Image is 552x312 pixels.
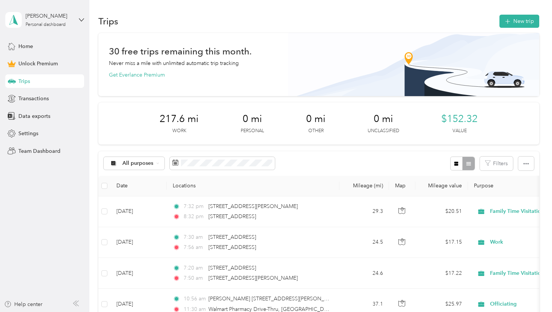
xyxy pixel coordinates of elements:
[510,270,552,312] iframe: Everlance-gr Chat Button Frame
[415,258,468,289] td: $17.22
[167,176,339,196] th: Locations
[110,176,167,196] th: Date
[109,71,165,79] button: Get Everlance Premium
[389,176,415,196] th: Map
[109,47,252,55] h1: 30 free trips remaining this month.
[339,196,389,227] td: 29.3
[208,275,298,281] span: [STREET_ADDRESS][PERSON_NAME]
[110,227,167,258] td: [DATE]
[288,33,539,96] img: Banner
[26,23,66,27] div: Personal dashboard
[172,128,186,134] p: Work
[122,161,154,166] span: All purposes
[18,60,58,68] span: Unlock Premium
[18,42,33,50] span: Home
[4,300,42,308] button: Help center
[306,113,326,125] span: 0 mi
[208,203,298,210] span: [STREET_ADDRESS][PERSON_NAME]
[339,258,389,289] td: 24.6
[308,128,324,134] p: Other
[415,227,468,258] td: $17.15
[18,77,30,85] span: Trips
[339,176,389,196] th: Mileage (mi)
[415,176,468,196] th: Mileage value
[184,202,205,211] span: 7:32 pm
[109,59,239,67] p: Never miss a mile with unlimited automatic trip tracking
[184,213,205,221] span: 8:32 pm
[452,128,467,134] p: Value
[18,147,60,155] span: Team Dashboard
[110,258,167,289] td: [DATE]
[184,295,205,303] span: 10:56 am
[184,274,205,282] span: 7:50 am
[18,112,50,120] span: Data exports
[208,295,410,302] span: [PERSON_NAME] [STREET_ADDRESS][PERSON_NAME][PERSON_NAME][US_STATE]
[110,196,167,227] td: [DATE]
[208,234,256,240] span: [STREET_ADDRESS]
[499,15,539,28] button: New trip
[184,264,205,272] span: 7:20 am
[18,95,49,102] span: Transactions
[339,227,389,258] td: 24.5
[243,113,262,125] span: 0 mi
[160,113,199,125] span: 217.6 mi
[184,243,205,252] span: 7:56 am
[208,244,256,250] span: [STREET_ADDRESS]
[374,113,393,125] span: 0 mi
[98,17,118,25] h1: Trips
[208,265,256,271] span: [STREET_ADDRESS]
[18,130,38,137] span: Settings
[241,128,264,134] p: Personal
[415,196,468,227] td: $20.51
[208,213,256,220] span: [STREET_ADDRESS]
[184,233,205,241] span: 7:30 am
[480,157,513,170] button: Filters
[441,113,478,125] span: $152.32
[26,12,72,20] div: [PERSON_NAME]
[368,128,399,134] p: Unclassified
